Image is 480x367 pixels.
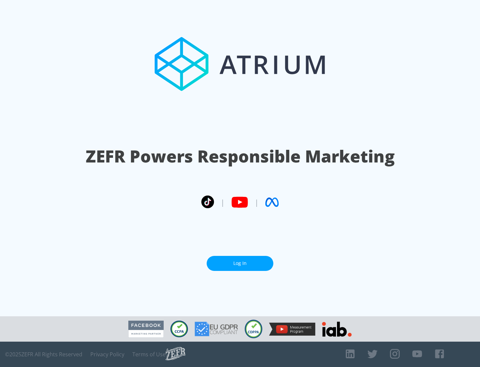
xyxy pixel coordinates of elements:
span: | [255,197,259,207]
img: Facebook Marketing Partner [128,321,164,338]
img: YouTube Measurement Program [269,323,315,336]
a: Terms of Use [132,351,166,358]
span: © 2025 ZEFR All Rights Reserved [5,351,82,358]
span: | [221,197,225,207]
img: COPPA Compliant [245,320,262,338]
img: IAB [322,322,352,337]
img: GDPR Compliant [195,322,238,336]
h1: ZEFR Powers Responsible Marketing [86,145,395,168]
img: CCPA Compliant [170,321,188,337]
a: Privacy Policy [90,351,124,358]
a: Log In [207,256,273,271]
